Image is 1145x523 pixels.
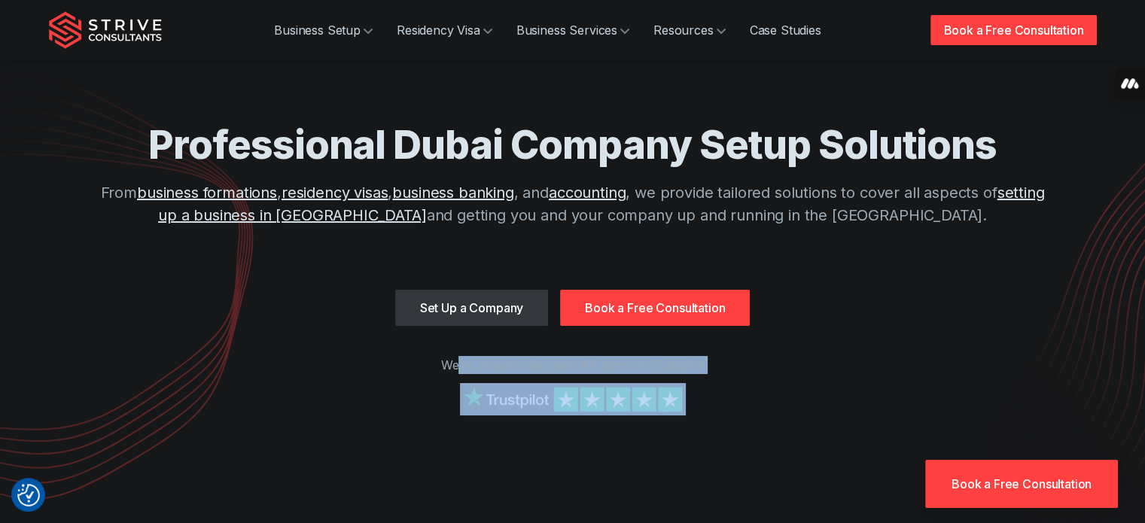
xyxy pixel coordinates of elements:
a: accounting [549,184,626,202]
a: Book a Free Consultation [560,290,750,326]
img: Revisit consent button [17,484,40,506]
div: Domain Overview [57,95,135,105]
a: Case Studies [738,15,833,45]
p: We're proud to be rated 4.8 stars on Trustpilot [49,356,1097,374]
img: logo_orange.svg [24,24,36,36]
h1: Professional Dubai Company Setup Solutions [91,120,1055,169]
img: Strive on Trustpilot [460,383,686,415]
a: Book a Free Consultation [925,460,1118,508]
img: tab_domain_overview_orange.svg [41,93,53,105]
a: Resources [641,15,738,45]
img: website_grey.svg [24,39,36,51]
div: Domain: [DOMAIN_NAME] [39,39,166,51]
img: tab_keywords_by_traffic_grey.svg [150,93,162,105]
a: Residency Visa [385,15,504,45]
a: business formations [137,184,277,202]
img: Strive Consultants [49,11,162,49]
button: Consent Preferences [17,484,40,506]
div: v 4.0.25 [42,24,74,36]
a: Set Up a Company [395,290,548,326]
a: Business Services [504,15,641,45]
a: Book a Free Consultation [930,15,1096,45]
a: Business Setup [262,15,385,45]
p: From , , , and , we provide tailored solutions to cover all aspects of and getting you and your c... [91,181,1055,227]
div: Keywords by Traffic [166,95,254,105]
a: residency visas [282,184,388,202]
a: business banking [392,184,513,202]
